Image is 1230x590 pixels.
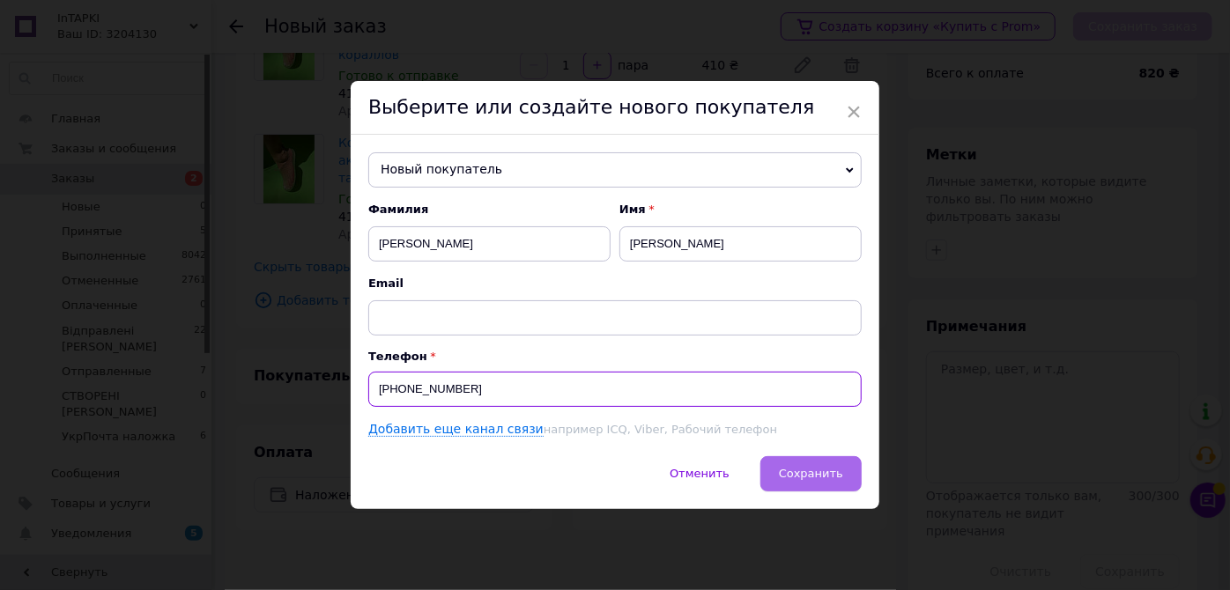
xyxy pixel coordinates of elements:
[368,276,862,291] span: Email
[760,456,862,491] button: Сохранить
[368,202,611,218] span: Фамилия
[368,226,611,262] input: Например: Иванов
[368,350,862,363] p: Телефон
[846,97,862,127] span: ×
[368,152,862,188] span: Новый покупатель
[619,202,862,218] span: Имя
[619,226,862,262] input: Например: Иван
[351,81,879,135] div: Выберите или создайте нового покупателя
[544,423,777,436] span: например ICQ, Viber, Рабочий телефон
[779,467,843,480] span: Сохранить
[368,422,544,437] a: Добавить еще канал связи
[670,467,730,480] span: Отменить
[368,372,862,407] input: +38 096 0000000
[651,456,748,491] button: Отменить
